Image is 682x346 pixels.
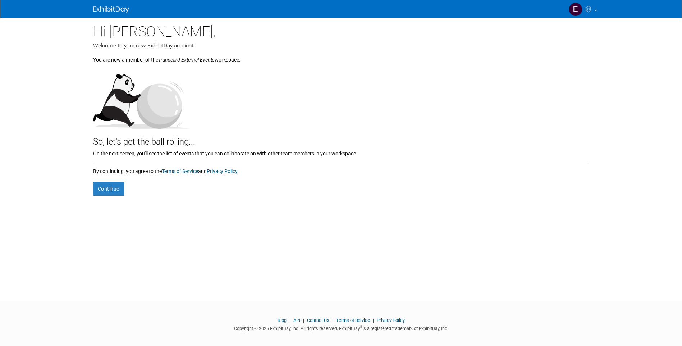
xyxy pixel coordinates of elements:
div: Hi [PERSON_NAME], [93,18,589,42]
a: Contact Us [307,318,329,323]
a: Privacy Policy [207,168,237,174]
img: Let's get the ball rolling [93,67,190,129]
img: ExhibitDay [93,6,129,13]
div: So, let's get the ball rolling... [93,129,589,148]
a: Privacy Policy [377,318,405,323]
i: Transcard External Events [158,57,215,63]
span: | [371,318,376,323]
div: By continuing, you agree to the and . [93,164,589,175]
span: | [288,318,292,323]
a: Terms of Service [336,318,370,323]
span: | [330,318,335,323]
div: Welcome to your new ExhibitDay account. [93,42,589,50]
a: API [293,318,300,323]
img: Ella Millard [569,3,582,16]
div: You are now a member of the workspace. [93,50,589,63]
sup: ® [360,325,362,329]
button: Continue [93,182,124,196]
span: | [301,318,306,323]
a: Blog [278,318,287,323]
a: Terms of Service [162,168,198,174]
div: On the next screen, you'll see the list of events that you can collaborate on with other team mem... [93,148,589,157]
